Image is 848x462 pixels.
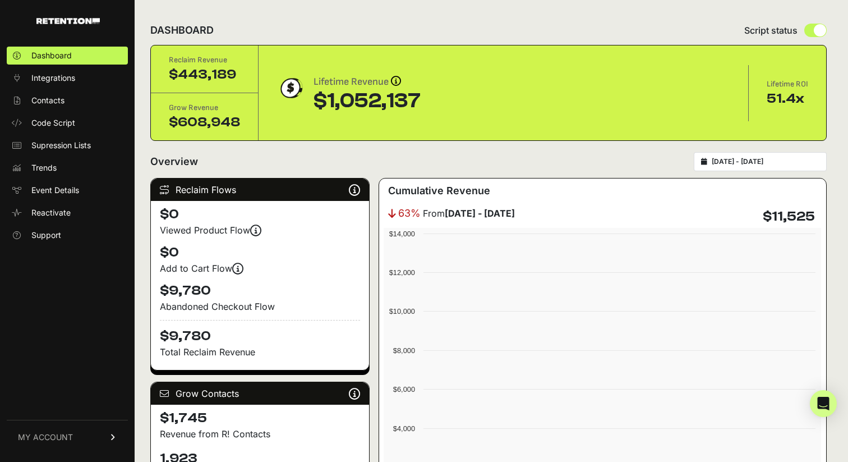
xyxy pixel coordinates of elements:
[150,154,198,170] h2: Overview
[389,268,415,277] text: $12,000
[767,90,808,108] div: 51.4x
[160,427,360,441] p: Revenue from R! Contacts
[7,114,128,132] a: Code Script
[7,159,128,177] a: Trends
[7,420,128,454] a: MY ACCOUNT
[169,102,240,113] div: Grow Revenue
[445,208,515,219] strong: [DATE] - [DATE]
[160,205,360,223] h4: $0
[314,74,421,90] div: Lifetime Revenue
[810,390,837,417] div: Open Intercom Messenger
[36,18,100,24] img: Retention.com
[393,346,415,355] text: $8,000
[7,204,128,222] a: Reactivate
[7,136,128,154] a: Supression Lists
[160,282,360,300] h4: $9,780
[31,140,91,151] span: Supression Lists
[160,300,360,313] div: Abandoned Checkout Flow
[160,345,360,359] p: Total Reclaim Revenue
[7,69,128,87] a: Integrations
[31,207,71,218] span: Reactivate
[31,95,64,106] span: Contacts
[160,244,360,262] h4: $0
[160,320,360,345] h4: $9,780
[7,47,128,65] a: Dashboard
[7,226,128,244] a: Support
[389,230,415,238] text: $14,000
[160,223,360,237] div: Viewed Product Flow
[744,24,798,37] span: Script status
[388,183,490,199] h3: Cumulative Revenue
[31,162,57,173] span: Trends
[763,208,815,226] h4: $11,525
[393,385,415,394] text: $6,000
[314,90,421,112] div: $1,052,137
[31,185,79,196] span: Event Details
[423,207,515,220] span: From
[7,181,128,199] a: Event Details
[151,382,369,405] div: Grow Contacts
[7,92,128,109] a: Contacts
[151,179,369,201] div: Reclaim Flows
[398,205,421,221] span: 63%
[31,117,75,129] span: Code Script
[18,432,73,443] span: MY ACCOUNT
[393,424,415,433] text: $4,000
[160,409,360,427] h4: $1,745
[169,113,240,131] div: $608,948
[150,22,214,38] h2: DASHBOARD
[160,262,360,275] div: Add to Cart Flow
[276,74,305,102] img: dollar-coin-05c43ed7efb7bc0c12610022525b4bbbb207c7efeef5aecc26f025e68dcafac9.png
[31,72,75,84] span: Integrations
[169,54,240,66] div: Reclaim Revenue
[767,79,808,90] div: Lifetime ROI
[250,230,261,231] i: Events are firing, and revenue is coming soon! Reclaim revenue is updated nightly.
[389,307,415,315] text: $10,000
[31,230,61,241] span: Support
[31,50,72,61] span: Dashboard
[169,66,240,84] div: $443,189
